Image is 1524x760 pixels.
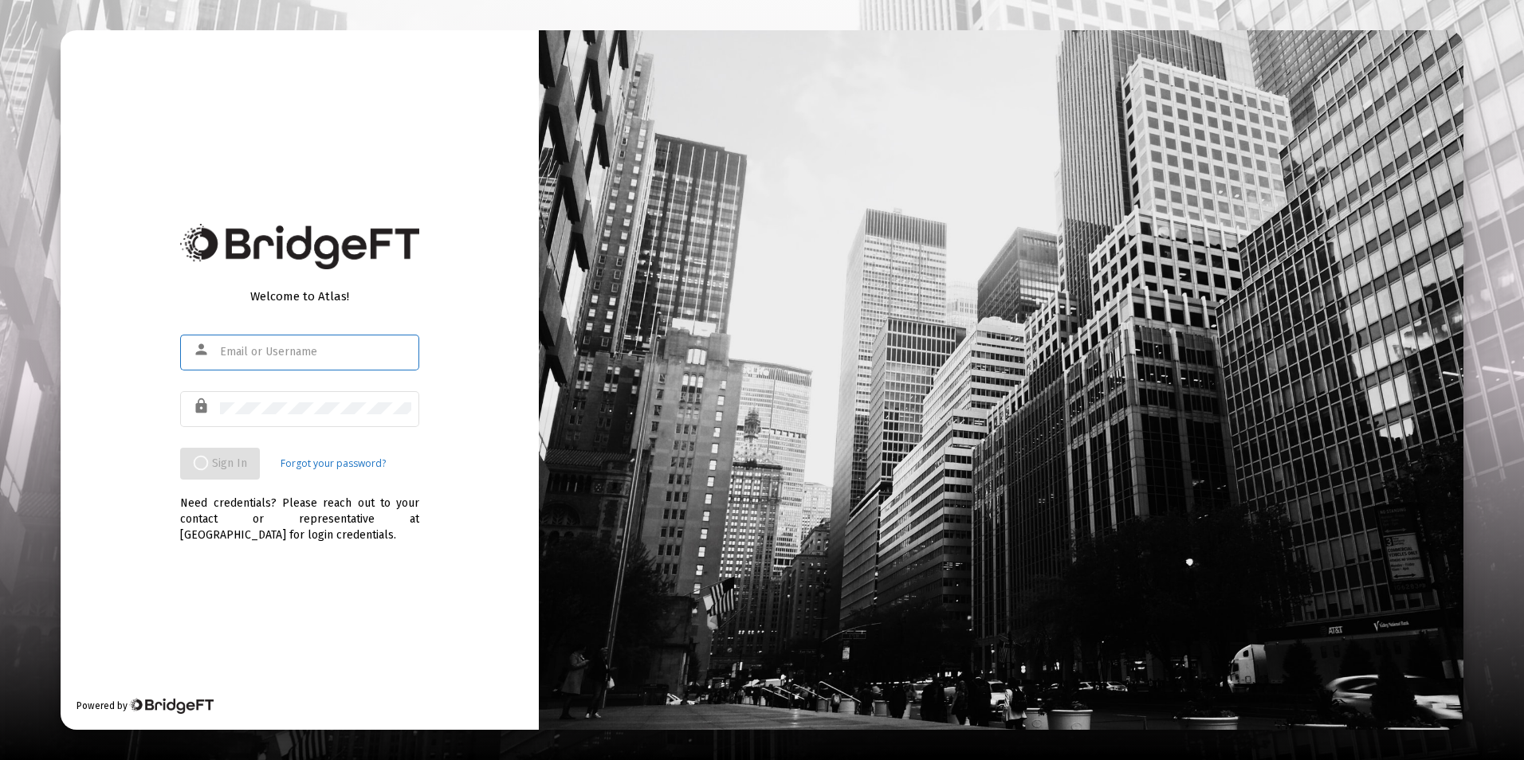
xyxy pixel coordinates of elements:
[220,346,411,358] input: Email or Username
[193,456,247,470] span: Sign In
[180,480,419,543] div: Need credentials? Please reach out to your contact or representative at [GEOGRAPHIC_DATA] for log...
[77,698,213,714] div: Powered by
[193,340,212,359] mat-icon: person
[180,224,419,269] img: Bridge Financial Technology Logo
[281,456,386,472] a: Forgot your password?
[180,288,419,304] div: Welcome to Atlas!
[129,698,213,714] img: Bridge Financial Technology Logo
[193,397,212,416] mat-icon: lock
[180,448,260,480] button: Sign In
